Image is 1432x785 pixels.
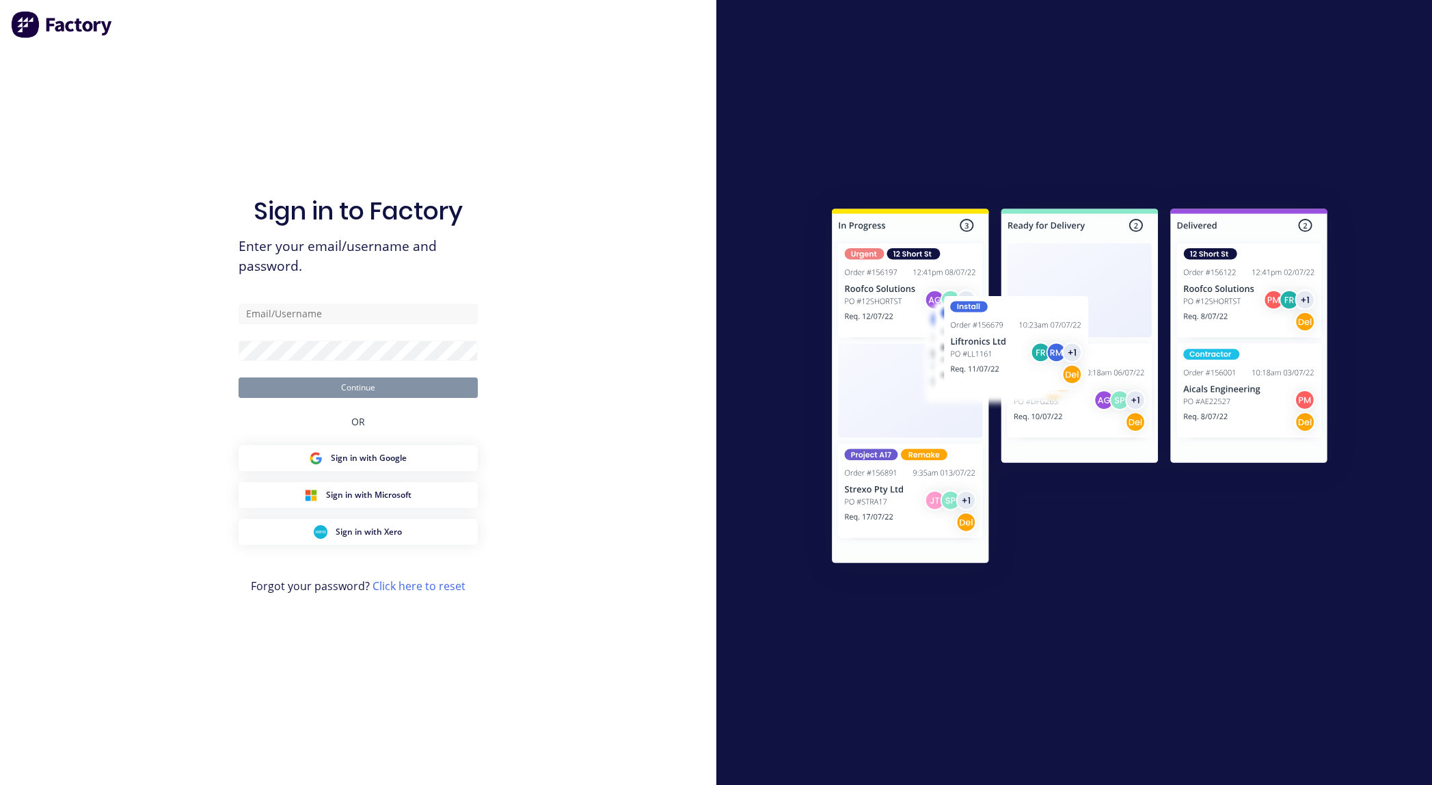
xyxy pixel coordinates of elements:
img: Xero Sign in [314,525,327,539]
div: OR [351,398,365,445]
span: Forgot your password? [251,578,465,594]
span: Sign in with Google [331,452,407,464]
span: Sign in with Xero [336,526,402,538]
img: Microsoft Sign in [304,488,318,502]
a: Click here to reset [373,578,465,594]
button: Xero Sign inSign in with Xero [239,519,478,545]
span: Sign in with Microsoft [326,489,411,501]
img: Factory [11,11,113,38]
input: Email/Username [239,304,478,324]
h1: Sign in to Factory [254,196,463,226]
span: Enter your email/username and password. [239,237,478,276]
button: Continue [239,377,478,398]
img: Google Sign in [309,451,323,465]
button: Microsoft Sign inSign in with Microsoft [239,482,478,508]
button: Google Sign inSign in with Google [239,445,478,471]
img: Sign in [802,181,1357,596]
